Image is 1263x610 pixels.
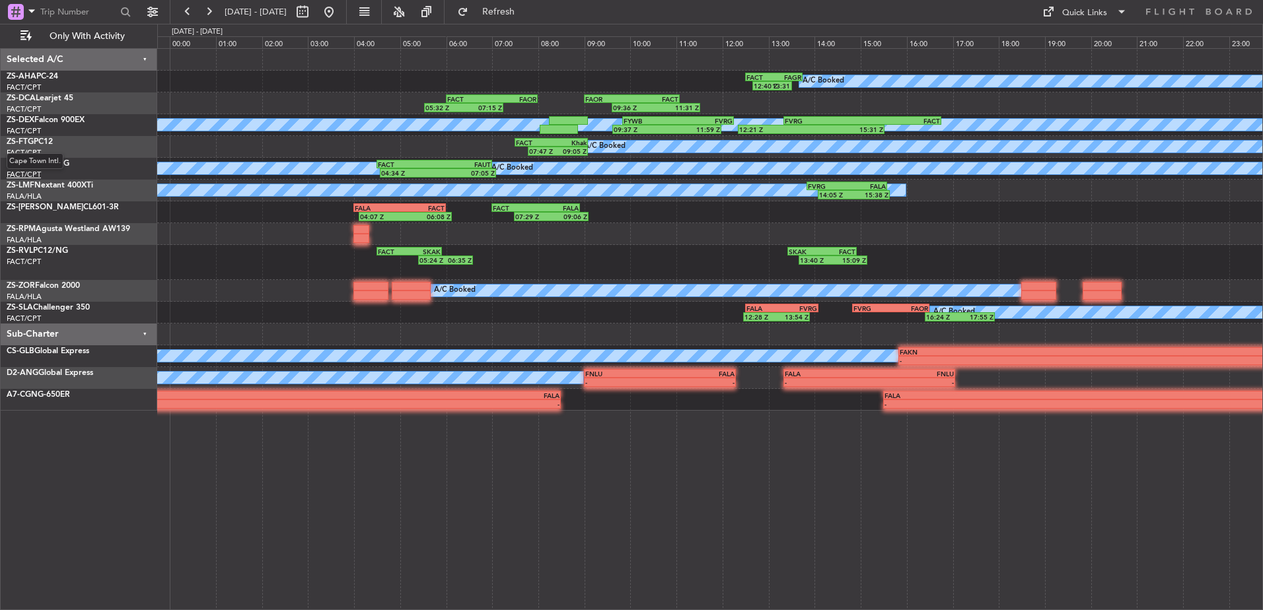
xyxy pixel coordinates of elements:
[7,116,34,124] span: ZS-DEX
[7,369,93,377] a: D2-ANGGlobal Express
[781,304,816,312] div: FVRG
[378,160,434,168] div: FACT
[7,347,34,355] span: CS-GLB
[833,256,866,264] div: 15:09 Z
[434,160,490,168] div: FAUT
[1062,7,1107,20] div: Quick Links
[7,138,34,146] span: ZS-FTG
[406,213,451,220] div: 06:08 Z
[360,213,406,220] div: 04:07 Z
[7,191,42,201] a: FALA/HLA
[7,314,41,323] a: FACT/CPT
[7,73,36,81] span: ZS-AHA
[262,36,308,48] div: 02:00
[624,117,678,125] div: FYWB
[7,182,34,189] span: ZS-LMF
[585,95,632,103] div: FAOR
[464,104,502,112] div: 07:15 Z
[447,95,492,103] div: FACT
[40,2,116,22] input: Trip Number
[884,400,1137,408] div: -
[953,36,999,48] div: 17:00
[7,304,90,312] a: ZS-SLAChallenger 350
[7,148,41,158] a: FACT/CPT
[445,256,472,264] div: 06:35 Z
[656,104,699,112] div: 11:31 Z
[800,256,833,264] div: 13:40 Z
[746,304,781,312] div: FALA
[803,71,844,91] div: A/C Booked
[170,36,216,48] div: 00:00
[819,191,853,199] div: 14:05 Z
[471,7,526,17] span: Refresh
[7,94,73,102] a: ZS-DCALearjet 45
[7,247,33,255] span: ZS-RVL
[614,125,667,133] div: 09:37 Z
[777,313,809,321] div: 13:54 Z
[7,203,83,211] span: ZS-[PERSON_NAME]
[491,158,533,178] div: A/C Booked
[529,147,558,155] div: 07:47 Z
[613,104,656,112] div: 09:36 Z
[7,347,89,355] a: CS-GLBGlobal Express
[515,213,552,220] div: 07:29 Z
[425,104,464,112] div: 05:32 Z
[7,282,35,290] span: ZS-ZOR
[1091,36,1137,48] div: 20:00
[34,32,139,41] span: Only With Activity
[785,370,869,378] div: FALA
[451,1,530,22] button: Refresh
[410,248,441,255] div: SKAK
[7,73,58,81] a: ZS-AHAPC-24
[774,73,802,81] div: FAGR
[853,191,888,199] div: 15:38 Z
[7,391,38,399] span: A7-CGN
[7,94,36,102] span: ZS-DCA
[7,247,68,255] a: ZS-RVLPC12/NG
[552,139,587,147] div: Khak
[746,73,774,81] div: FACT
[926,313,960,321] div: 16:24 Z
[630,36,676,48] div: 10:00
[7,138,53,146] a: ZS-FTGPC12
[7,126,41,136] a: FACT/CPT
[7,153,63,170] span: Cape Town Intl.
[884,391,1137,399] div: FALA
[491,95,536,103] div: FAOR
[676,36,723,48] div: 11:00
[853,304,890,312] div: FVRG
[447,36,493,48] div: 06:00
[999,36,1045,48] div: 18:00
[292,391,559,399] div: FALA
[552,213,588,220] div: 09:06 Z
[292,400,559,408] div: -
[869,370,954,378] div: FNLU
[434,281,476,300] div: A/C Booked
[811,125,883,133] div: 15:31 Z
[744,313,776,321] div: 12:28 Z
[492,36,538,48] div: 07:00
[438,169,495,177] div: 07:05 Z
[216,36,262,48] div: 01:00
[516,139,551,147] div: FACT
[7,116,85,124] a: ZS-DEXFalcon 900EX
[585,370,660,378] div: FNLU
[355,204,400,212] div: FALA
[493,204,536,212] div: FACT
[667,125,720,133] div: 11:59 Z
[900,356,1142,364] div: -
[225,6,287,18] span: [DATE] - [DATE]
[308,36,354,48] div: 03:00
[808,182,847,190] div: FVRG
[7,391,70,399] a: A7-CGNG-650ER
[769,36,815,48] div: 13:00
[785,378,869,386] div: -
[378,248,410,255] div: FACT
[862,117,939,125] div: FACT
[354,36,400,48] div: 04:00
[172,26,223,38] div: [DATE] - [DATE]
[24,400,292,408] div: -
[7,104,41,114] a: FACT/CPT
[7,257,41,267] a: FACT/CPT
[891,304,928,312] div: FAOR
